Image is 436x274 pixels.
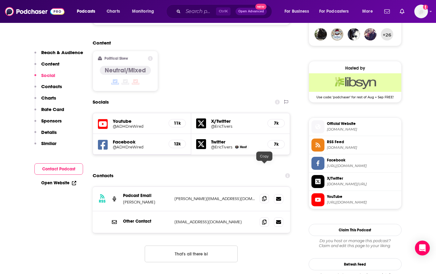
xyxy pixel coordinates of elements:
button: +26 [381,28,393,41]
button: Social [34,72,55,84]
div: Open Intercom Messenger [415,241,430,255]
span: Official Website [327,121,399,126]
span: Logged in as SkyHorsePub35 [414,5,428,18]
h5: Twitter [211,139,262,145]
button: open menu [358,6,381,16]
input: Search podcasts, credits, & more... [183,6,216,16]
img: Libsyn Deal: Use code: 'podchaser' for rest of Aug + Sep FREE! [309,73,401,92]
h5: 7k [273,142,280,147]
a: Charts [103,6,124,16]
img: Eric Tivers [235,145,239,149]
button: Contacts [34,83,62,95]
a: @ADHDreWired [113,145,164,149]
span: Do you host or manage this podcast? [309,238,402,243]
img: ES9002 [331,28,343,41]
span: adhdbrainpod.libsyn.com [327,145,399,150]
h2: Socials [93,96,109,108]
div: Search podcasts, credits, & more... [172,4,278,19]
span: Host [240,145,247,149]
img: Podchaser - Follow, Share and Rate Podcasts [5,6,64,17]
div: Hosted by [309,66,401,71]
a: YouTube[URL][DOMAIN_NAME] [311,193,399,206]
button: Charts [34,95,56,106]
p: Other Contact [123,219,170,224]
span: YouTube [327,194,399,199]
a: @EricTivers [211,145,232,149]
button: Contact Podcast [34,163,83,175]
span: RSS Feed [327,139,399,145]
h5: 12k [174,141,181,147]
p: [PERSON_NAME] [123,199,170,205]
div: Copy [256,152,272,161]
button: Claim This Podcast [309,224,402,236]
div: Claim and edit this page to your liking. [309,238,402,248]
p: Charts [41,95,56,101]
img: User Profile [414,5,428,18]
span: Open Advanced [238,10,264,13]
button: Similar [34,140,56,152]
p: Similar [41,140,56,146]
span: Podcasts [77,7,95,16]
h2: Content [93,40,285,46]
h5: 11k [174,121,181,126]
p: Reach & Audience [41,49,83,55]
a: Open Website [41,180,76,186]
button: open menu [280,6,317,16]
span: twitter.com/EricTivers [327,182,399,186]
h5: 7k [273,121,280,126]
p: Social [41,72,55,78]
img: jason.axisarts [348,28,360,41]
h5: @ADHDreWired [113,124,164,129]
h5: X/Twitter [211,118,262,124]
button: Show profile menu [414,5,428,18]
span: Charts [107,7,120,16]
a: Libsyn Deal: Use code: 'podchaser' for rest of Aug + Sep FREE! [309,73,401,99]
a: X/Twitter[DOMAIN_NAME][URL] [311,175,399,188]
span: Facebook [327,157,399,163]
span: For Podcasters [319,7,349,16]
p: Rate Card [41,106,64,112]
a: Show notifications dropdown [397,6,407,17]
img: petra1a [315,28,327,41]
p: Sponsors [41,118,62,124]
button: Details [34,129,57,141]
span: More [362,7,373,16]
button: open menu [315,6,358,16]
h5: Facebook [113,139,164,145]
h2: Contacts [93,170,113,182]
span: https://www.youtube.com/@ADHDreWired [327,200,399,205]
a: Facebook[URL][DOMAIN_NAME] [311,157,399,170]
p: Details [41,129,57,135]
a: @EricTivers [211,124,262,129]
button: open menu [128,6,162,16]
svg: Add a profile image [423,5,428,10]
button: Open AdvancedNew [236,8,267,15]
p: [PERSON_NAME][EMAIL_ADDRESS][DOMAIN_NAME] [174,196,255,201]
button: Sponsors [34,118,62,129]
a: RSS Feed[DOMAIN_NAME] [311,139,399,152]
img: BordeauxBiDesign [364,28,377,41]
a: Official Website[DOMAIN_NAME] [311,120,399,133]
span: Ctrl K [216,7,231,15]
h4: Neutral/Mixed [105,66,146,74]
span: https://www.facebook.com/ADHDreWired [327,164,399,168]
button: open menu [73,6,103,16]
h3: RSS [99,199,106,204]
button: Content [34,61,59,72]
h5: Youtube [113,118,164,124]
button: Refresh Feed [309,258,402,270]
p: Contacts [41,83,62,89]
span: Monitoring [132,7,154,16]
h2: Political Skew [104,56,128,61]
span: New [255,4,266,10]
button: Rate Card [34,106,64,118]
a: Show notifications dropdown [382,6,392,17]
p: [EMAIL_ADDRESS][DOMAIN_NAME] [174,219,255,225]
span: For Business [284,7,309,16]
button: Reach & Audience [34,49,83,61]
